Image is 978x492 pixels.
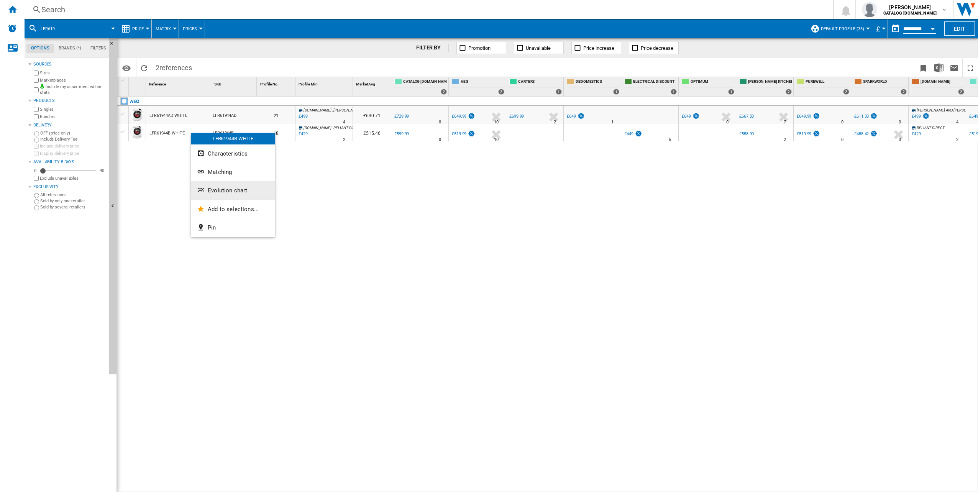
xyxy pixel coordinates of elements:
[208,169,232,175] span: Matching
[191,133,275,144] div: LFR61944B WHITE
[208,187,247,194] span: Evolution chart
[191,218,275,237] button: Pin...
[208,150,248,157] span: Characteristics
[191,200,275,218] button: Add to selections...
[191,144,275,163] button: Characteristics
[208,224,216,231] span: Pin
[208,206,259,213] span: Add to selections...
[191,181,275,200] button: Evolution chart
[191,163,275,181] button: Matching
